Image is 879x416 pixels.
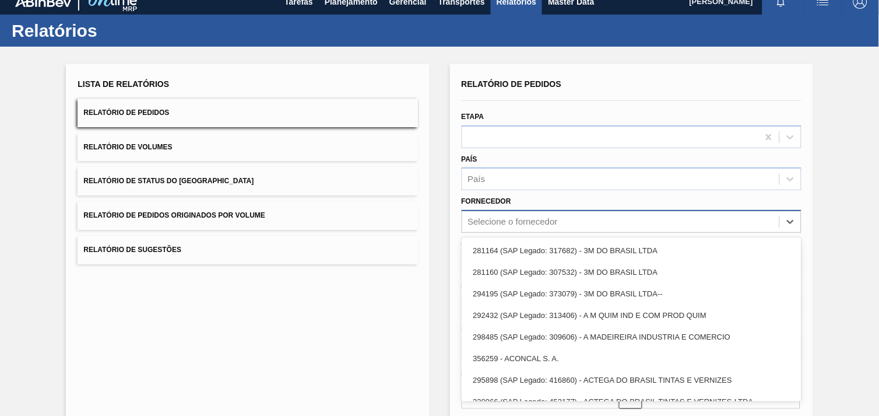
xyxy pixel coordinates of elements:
[78,133,417,162] button: Relatório de Volumes
[462,305,801,326] div: 292432 (SAP Legado: 313406) - A M QUIM IND E COM PROD QUIM
[462,348,801,369] div: 356259 - ACONCAL S. A.
[462,326,801,348] div: 298485 (SAP Legado: 309606) - A MADEIREIRA INDUSTRIA E COMERCIO
[83,143,172,151] span: Relatório de Volumes
[468,174,486,184] div: País
[83,109,169,117] span: Relatório de Pedidos
[462,113,484,121] label: Etapa
[462,261,801,283] div: 281160 (SAP Legado: 307532) - 3M DO BRASIL LTDA
[78,236,417,264] button: Relatório de Sugestões
[12,24,219,37] h1: Relatórios
[78,99,417,127] button: Relatório de Pedidos
[78,201,417,230] button: Relatório de Pedidos Originados por Volume
[462,197,511,205] label: Fornecedor
[83,177,254,185] span: Relatório de Status do [GEOGRAPHIC_DATA]
[462,283,801,305] div: 294195 (SAP Legado: 373079) - 3M DO BRASIL LTDA--
[468,217,558,227] div: Selecione o fornecedor
[462,79,562,89] span: Relatório de Pedidos
[462,369,801,391] div: 295898 (SAP Legado: 416860) - ACTEGA DO BRASIL TINTAS E VERNIZES
[83,246,181,254] span: Relatório de Sugestões
[462,155,477,163] label: País
[78,79,169,89] span: Lista de Relatórios
[78,167,417,195] button: Relatório de Status do [GEOGRAPHIC_DATA]
[462,240,801,261] div: 281164 (SAP Legado: 317682) - 3M DO BRASIL LTDA
[83,211,265,219] span: Relatório de Pedidos Originados por Volume
[462,391,801,412] div: 320966 (SAP Legado: 452177) - ACTEGA DO BRASIL TINTAS E VERNIZES-LTDA.-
